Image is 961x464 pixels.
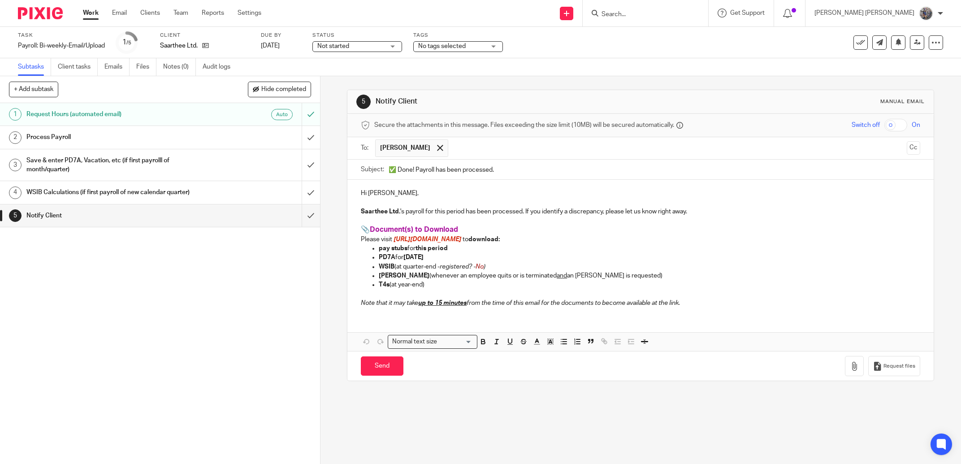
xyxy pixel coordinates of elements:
strong: [DATE] [403,254,424,260]
span: No tags selected [418,43,466,49]
strong: download: [468,236,500,243]
strong: this period [416,245,448,252]
p: 's payroll for this period has been processed. If you identify a discrepancy, please let us know ... [361,207,920,216]
em: registered? - ) [440,264,485,270]
img: 20160912_191538.jpg [919,6,933,21]
div: 5 [356,95,371,109]
span: Request files [883,363,915,370]
p: [PERSON_NAME] [PERSON_NAME] [814,9,914,17]
label: Tags [413,32,503,39]
h1: Save & enter PD7A, Vacation, etc (if first payrolll of month/quarter) [26,154,204,177]
a: Reports [202,9,224,17]
strong: PD7A [379,254,395,260]
strong: T4s [379,282,390,288]
button: + Add subtask [9,82,58,97]
label: Status [312,32,402,39]
a: Settings [238,9,261,17]
h1: WSIB Calculations (if first payroll of new calendar quarter) [26,186,204,199]
p: (at year-end) [379,280,920,289]
span: [PERSON_NAME] [380,143,430,152]
button: Request files [868,356,920,376]
small: /5 [126,40,131,45]
span: 📎 [361,226,370,233]
p: Please visit to [361,235,920,244]
div: 1 [122,37,131,48]
a: Clients [140,9,160,17]
div: 5 [9,209,22,222]
p: (at quarter-end - [379,262,920,271]
a: Work [83,9,99,17]
label: Task [18,32,105,39]
u: up to 15 minutes [418,300,467,306]
span: Not started [317,43,349,49]
h1: Request Hours (automated email) [26,108,204,121]
a: Client tasks [58,58,98,76]
div: Manual email [880,98,925,105]
a: Files [136,58,156,76]
h1: Process Payroll [26,130,204,144]
u: and [557,273,567,279]
h1: Notify Client [26,209,204,222]
em: from the time of this email for the documents to become available at the link. [467,300,680,306]
span: Get Support [730,10,765,16]
strong: Saarthee Ltd. [361,208,400,215]
span: Normal text size [390,337,439,347]
a: Audit logs [203,58,237,76]
em: Note that it may take [361,300,418,306]
input: Search [601,11,681,19]
span: Document(s) to Download [370,226,458,233]
input: Search for option [440,337,472,347]
div: Search for option [388,335,477,349]
span: [DATE] [261,43,280,49]
p: (whenever an employee quits or is terminated an [PERSON_NAME] is requested) [379,271,920,280]
span: Switch off [852,121,880,130]
a: Emails [104,58,130,76]
img: Pixie [18,7,63,19]
p: Saarthee Ltd. [160,41,198,50]
span: Hide completed [261,86,306,93]
span: Secure the attachments in this message. Files exceeding the size limit (10MB) will be secured aut... [374,121,674,130]
div: Auto [271,109,293,120]
p: Hi [PERSON_NAME], [361,189,920,198]
p: for [379,253,920,262]
label: Due by [261,32,301,39]
strong: WSIB [379,264,394,270]
div: Payroll: Bi-weekly-Email/Upload [18,41,105,50]
button: Cc [907,141,920,155]
label: Client [160,32,250,39]
span: On [912,121,920,130]
strong: [PERSON_NAME] [379,273,429,279]
button: Hide completed [248,82,311,97]
a: Notes (0) [163,58,196,76]
div: 3 [9,159,22,171]
a: Subtasks [18,58,51,76]
a: [URL][DOMAIN_NAME] [394,236,461,243]
span: No [476,264,484,270]
input: Send [361,356,403,376]
p: for [379,244,920,253]
label: To: [361,143,371,152]
strong: pay stubs [379,245,407,252]
div: 2 [9,131,22,144]
div: 4 [9,186,22,199]
label: Subject: [361,165,384,174]
a: Team [173,9,188,17]
h1: Notify Client [376,97,660,106]
a: Email [112,9,127,17]
div: 1 [9,108,22,121]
